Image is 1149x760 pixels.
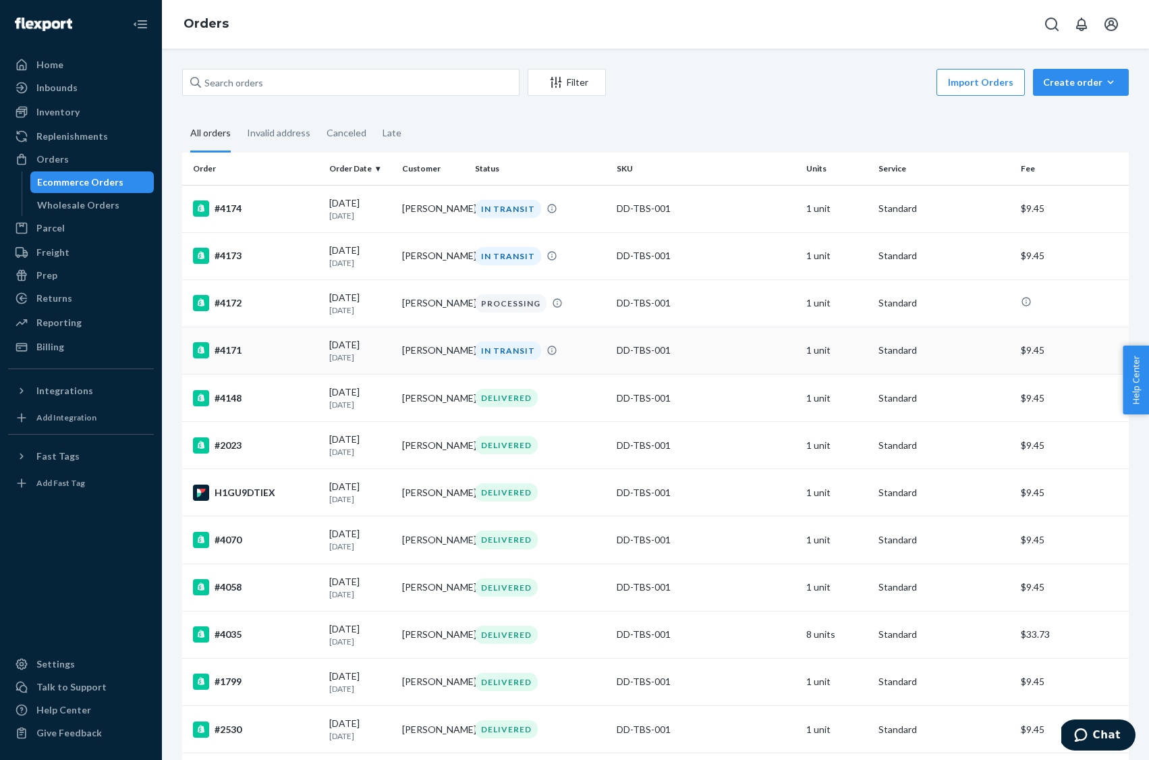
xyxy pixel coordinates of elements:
[329,670,391,695] div: [DATE]
[397,658,470,705] td: [PERSON_NAME]
[193,295,318,311] div: #4172
[193,342,318,358] div: #4171
[329,636,391,647] p: [DATE]
[193,722,318,738] div: #2530
[801,564,874,611] td: 1 unit
[617,580,795,594] div: DD-TBS-001
[36,153,69,166] div: Orders
[383,115,401,151] div: Late
[329,527,391,552] div: [DATE]
[1015,153,1129,185] th: Fee
[528,76,605,89] div: Filter
[475,720,538,738] div: DELIVERED
[36,292,72,305] div: Returns
[8,217,154,239] a: Parcel
[36,412,96,423] div: Add Integration
[801,232,874,279] td: 1 unit
[193,626,318,643] div: #4035
[8,54,154,76] a: Home
[30,194,155,216] a: Wholesale Orders
[936,69,1025,96] button: Import Orders
[8,312,154,333] a: Reporting
[475,531,538,549] div: DELIVERED
[329,433,391,458] div: [DATE]
[329,291,391,316] div: [DATE]
[617,675,795,688] div: DD-TBS-001
[397,232,470,279] td: [PERSON_NAME]
[878,580,1009,594] p: Standard
[397,564,470,611] td: [PERSON_NAME]
[1015,706,1129,753] td: $9.45
[475,626,538,644] div: DELIVERED
[329,480,391,505] div: [DATE]
[1015,469,1129,516] td: $9.45
[37,175,123,189] div: Ecommerce Orders
[8,265,154,286] a: Prep
[8,336,154,358] a: Billing
[1033,69,1129,96] button: Create order
[193,248,318,264] div: #4173
[1015,185,1129,232] td: $9.45
[397,469,470,516] td: [PERSON_NAME]
[329,589,391,600] p: [DATE]
[397,327,470,374] td: [PERSON_NAME]
[193,200,318,217] div: #4174
[878,202,1009,215] p: Standard
[617,296,795,310] div: DD-TBS-001
[36,703,91,717] div: Help Center
[329,210,391,221] p: [DATE]
[475,247,541,265] div: IN TRANSIT
[8,722,154,744] button: Give Feedback
[36,58,63,72] div: Home
[1068,11,1095,38] button: Open notifications
[329,257,391,269] p: [DATE]
[617,723,795,736] div: DD-TBS-001
[8,101,154,123] a: Inventory
[617,391,795,405] div: DD-TBS-001
[36,316,82,329] div: Reporting
[329,683,391,695] p: [DATE]
[15,18,72,31] img: Flexport logo
[1043,76,1119,89] div: Create order
[801,706,874,753] td: 1 unit
[247,115,310,151] div: Invalid address
[37,198,119,212] div: Wholesale Orders
[1015,658,1129,705] td: $9.45
[193,532,318,548] div: #4070
[8,126,154,147] a: Replenishments
[801,469,874,516] td: 1 unit
[193,390,318,406] div: #4148
[329,352,391,363] p: [DATE]
[397,611,470,658] td: [PERSON_NAME]
[878,723,1009,736] p: Standard
[397,706,470,753] td: [PERSON_NAME]
[36,680,107,694] div: Talk to Support
[329,622,391,647] div: [DATE]
[329,541,391,552] p: [DATE]
[878,391,1009,405] p: Standard
[329,717,391,742] div: [DATE]
[182,153,324,185] th: Order
[1061,720,1136,753] iframe: Opens a widget where you can chat to one of our agents
[36,105,80,119] div: Inventory
[397,375,470,422] td: [PERSON_NAME]
[329,196,391,221] div: [DATE]
[36,384,93,398] div: Integrations
[402,163,464,174] div: Customer
[36,246,69,259] div: Freight
[36,81,78,94] div: Inbounds
[1098,11,1125,38] button: Open account menu
[329,385,391,410] div: [DATE]
[1015,611,1129,658] td: $33.73
[801,658,874,705] td: 1 unit
[8,653,154,675] a: Settings
[184,16,229,31] a: Orders
[801,516,874,564] td: 1 unit
[182,69,520,96] input: Search orders
[873,153,1015,185] th: Service
[801,375,874,422] td: 1 unit
[1015,327,1129,374] td: $9.45
[470,153,611,185] th: Status
[8,77,154,99] a: Inbounds
[329,446,391,458] p: [DATE]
